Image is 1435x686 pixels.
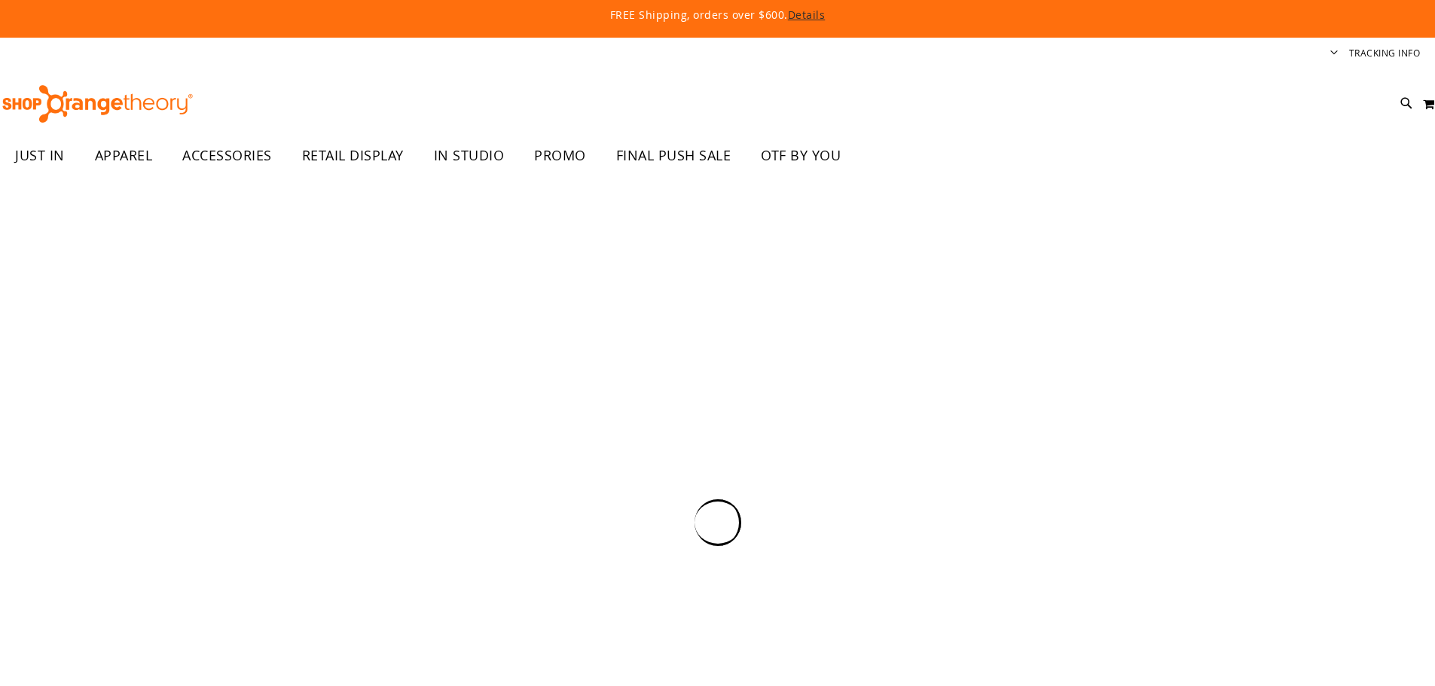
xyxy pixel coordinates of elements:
span: ACCESSORIES [182,139,272,172]
a: ACCESSORIES [167,139,287,173]
a: Tracking Info [1349,47,1421,59]
a: RETAIL DISPLAY [287,139,419,173]
a: PROMO [519,139,601,173]
a: Details [788,8,826,22]
span: FINAL PUSH SALE [616,139,731,172]
span: IN STUDIO [434,139,505,172]
span: PROMO [534,139,586,172]
a: APPAREL [80,139,168,173]
span: JUST IN [15,139,65,172]
a: IN STUDIO [419,139,520,173]
span: RETAIL DISPLAY [302,139,404,172]
a: OTF BY YOU [746,139,856,173]
span: APPAREL [95,139,153,172]
button: Account menu [1330,47,1338,61]
a: FINAL PUSH SALE [601,139,747,173]
span: OTF BY YOU [761,139,841,172]
p: FREE Shipping, orders over $600. [266,8,1170,23]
